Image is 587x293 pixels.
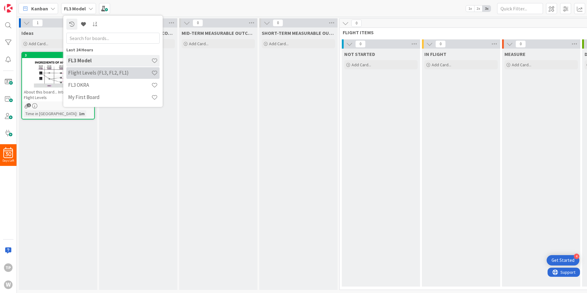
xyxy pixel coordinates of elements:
[269,41,289,46] span: Add Card...
[68,82,151,88] h4: FL3 OKRA
[474,5,482,12] span: 2x
[189,41,209,46] span: Add Card...
[262,30,335,36] span: SHORT-TERM MEASURABLE OUTCOMES
[355,40,366,48] span: 0
[6,152,11,156] span: 30
[29,41,48,46] span: Add Card...
[352,62,371,68] span: Add Card...
[68,57,151,64] h4: FL3 Model
[482,5,491,12] span: 3x
[351,20,362,27] span: 0
[547,255,579,266] div: Open Get Started checklist, remaining modules: 4
[21,52,95,119] a: 3About this board... Introduction to Flight LevelsTime in [GEOGRAPHIC_DATA]:1m
[512,62,531,68] span: Add Card...
[27,103,31,107] span: 1
[13,1,28,8] span: Support
[68,94,151,100] h4: My First Board
[24,110,76,117] div: Time in [GEOGRAPHIC_DATA]
[344,51,375,57] span: NOT STARTED
[77,110,86,117] div: 1m
[64,5,86,12] b: FL3 Model
[497,3,543,14] input: Quick Filter...
[76,110,77,117] span: :
[22,53,94,101] div: 3About this board... Introduction to Flight Levels
[193,19,203,27] span: 0
[424,51,446,57] span: IN FLIGHT
[66,47,160,53] div: Last 24 Hours
[68,70,151,76] h4: Flight Levels (FL3, FL2, FL1)
[22,53,94,58] div: 3
[273,19,283,27] span: 0
[182,30,255,36] span: MID-TERM MEASURABLE OUTCOMES
[32,19,43,27] span: 1
[574,254,579,259] div: 4
[466,5,474,12] span: 1x
[432,62,451,68] span: Add Card...
[31,5,48,12] span: Kanban
[21,30,34,36] span: Ideas
[515,40,526,48] span: 0
[66,33,160,44] input: Search for boards...
[435,40,446,48] span: 0
[4,4,13,13] img: Visit kanbanzone.com
[504,51,526,57] span: MEASURE
[552,257,574,263] div: Get Started
[4,263,13,272] div: TP
[4,280,13,289] div: w
[25,53,94,57] div: 3
[22,88,94,101] div: About this board... Introduction to Flight Levels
